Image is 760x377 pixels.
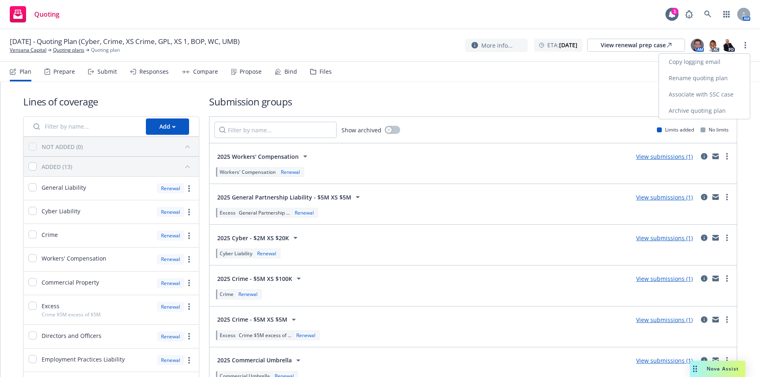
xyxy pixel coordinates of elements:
a: Quoting [7,3,63,26]
button: 2025 Workers' Compensation [214,148,313,164]
div: Bind [284,68,297,75]
span: ETA : [547,41,577,49]
div: Renewal [237,291,259,298]
a: circleInformation [699,315,709,324]
a: more [184,231,194,241]
span: Show archived [341,126,381,134]
a: more [722,151,732,161]
div: Submit [97,68,117,75]
strong: [DATE] [559,41,577,49]
a: more [184,331,194,341]
span: Quoting [34,11,59,18]
span: 2025 Commercial Umbrella [217,356,292,364]
div: Plan [20,68,31,75]
span: Excess [220,332,236,339]
span: Nova Assist [707,365,739,372]
a: Associate with SSC case [659,86,750,103]
img: photo [706,39,719,52]
div: View renewal prep case [601,39,672,51]
a: more [184,184,194,193]
a: Archive quoting plan [659,103,750,119]
span: Commercial Property [42,278,99,287]
div: ADDED (13) [42,162,72,171]
div: Renewal [293,209,315,216]
a: View submissions (1) [636,357,693,364]
a: View submissions (1) [636,153,693,160]
img: photo [722,39,735,52]
span: Excess [220,209,236,216]
a: Report a Bug [681,6,697,22]
span: Quoting plan [91,46,120,54]
a: circleInformation [699,355,709,365]
a: View submissions (1) [636,193,693,201]
a: more [722,355,732,365]
span: 2025 Workers' Compensation [217,152,299,161]
span: More info... [481,41,513,50]
div: Drag to move [690,361,700,377]
span: Employment Practices Liability [42,355,125,364]
span: Excess [42,302,59,310]
a: View submissions (1) [636,275,693,283]
h1: Submission groups [209,95,737,108]
div: Compare [193,68,218,75]
span: 2025 Crime - $5M XS $100K [217,274,292,283]
span: 2025 Cyber - $2M XS $20K [217,234,289,242]
img: photo [691,39,704,52]
span: General Partnership ... [239,209,290,216]
a: more [184,207,194,217]
a: Search [700,6,716,22]
div: Renewal [279,169,302,175]
span: Cyber Liability [42,207,80,215]
div: Renewal [157,331,184,342]
span: Workers' Compensation [42,254,106,263]
a: View renewal prep case [587,39,685,52]
a: circleInformation [699,192,709,202]
a: circleInformation [699,151,709,161]
input: Filter by name... [214,122,337,138]
button: 2025 Crime - $5M XS $5M [214,311,302,328]
span: [DATE] - Quoting Plan (Cyber, Crime, XS Crime, GPL, XS 1, BOP, WC, UMB) [10,37,240,46]
a: Copy logging email [659,54,750,70]
button: Nova Assist [690,361,745,377]
span: Crime $5M excess of $5M [42,311,101,318]
div: Propose [240,68,262,75]
button: 2025 Cyber - $2M XS $20K [214,230,303,246]
button: Add [146,118,189,135]
div: Renewal [157,254,184,264]
button: NOT ADDED (0) [42,140,194,153]
a: Quoting plans [53,46,84,54]
a: View submissions (1) [636,316,693,324]
a: more [184,302,194,311]
button: ADDED (13) [42,160,194,173]
a: mail [711,274,720,283]
a: more [722,274,732,283]
div: No limits [701,126,729,133]
div: Renewal [157,230,184,241]
a: Rename quoting plan [659,70,750,86]
a: more [722,315,732,324]
a: mail [711,355,720,365]
a: circleInformation [699,274,709,283]
a: View submissions (1) [636,234,693,242]
div: Renewal [157,278,184,288]
h1: Lines of coverage [23,95,199,108]
span: Cyber Liability [220,250,252,257]
button: More info... [465,39,528,52]
button: 2025 General Partnership Liability - $5M XS $5M [214,189,366,205]
div: Responses [139,68,169,75]
span: Workers' Compensation [220,169,276,175]
a: mail [711,233,720,243]
a: more [722,192,732,202]
div: Renewal [157,207,184,217]
a: Switch app [718,6,735,22]
span: General Liability [42,183,86,192]
div: Renewal [256,250,278,257]
a: more [740,40,750,50]
div: Renewal [157,302,184,312]
div: Renewal [157,183,184,193]
a: mail [711,151,720,161]
button: 2025 Crime - $5M XS $100K [214,270,306,287]
a: more [184,278,194,288]
a: more [722,233,732,243]
div: Renewal [295,332,317,339]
